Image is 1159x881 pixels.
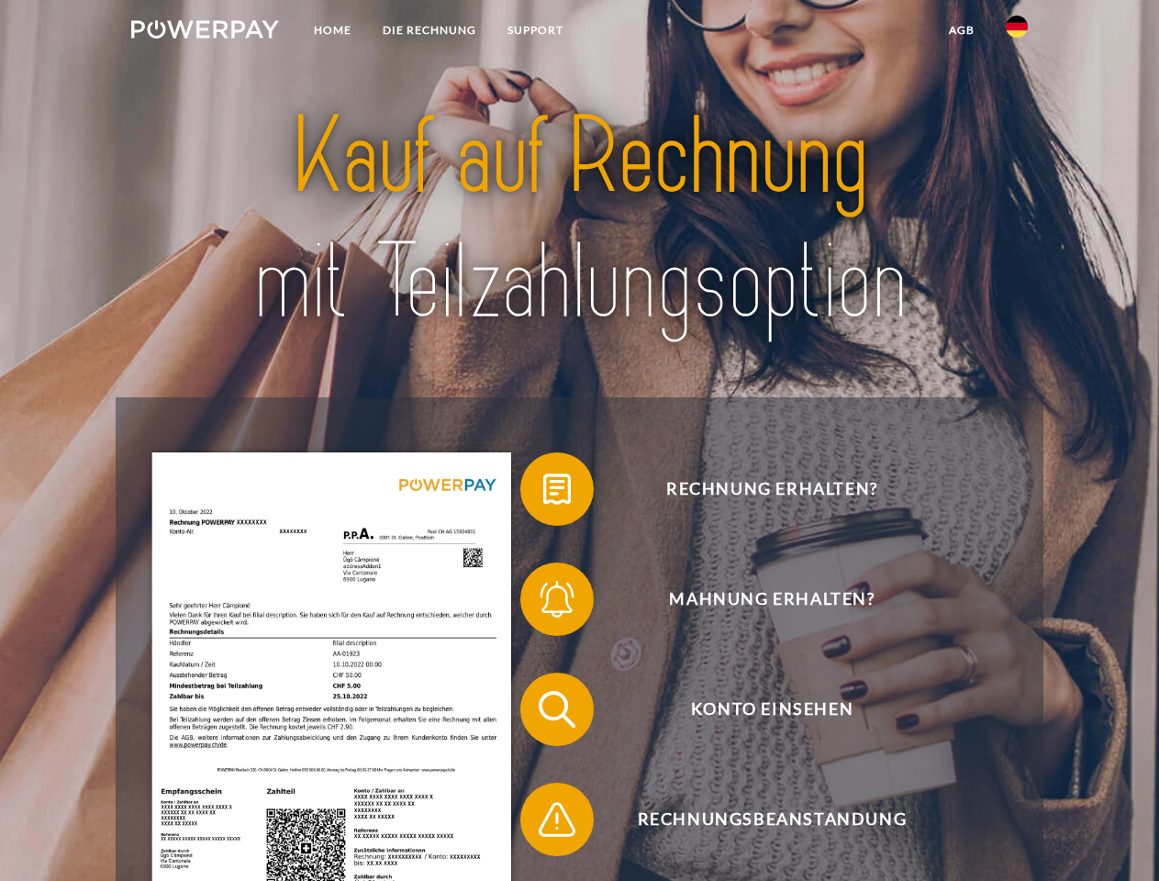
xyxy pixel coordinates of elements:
a: SUPPORT [492,14,579,47]
button: Konto einsehen [520,673,997,746]
img: qb_bell.svg [534,576,580,622]
img: qb_bill.svg [534,466,580,512]
img: logo-powerpay-white.svg [131,20,279,39]
img: qb_warning.svg [534,797,580,842]
img: de [1006,16,1028,38]
button: Mahnung erhalten? [520,563,997,636]
img: qb_search.svg [534,686,580,732]
button: Rechnungsbeanstandung [520,783,997,856]
a: DIE RECHNUNG [367,14,492,47]
a: agb [933,14,990,47]
button: Rechnung erhalten? [520,452,997,526]
span: Rechnung erhalten? [547,452,997,526]
img: title-powerpay_de.svg [175,88,984,351]
a: Home [298,14,367,47]
span: Rechnungsbeanstandung [547,783,997,856]
span: Mahnung erhalten? [547,563,997,636]
span: Konto einsehen [547,673,997,746]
